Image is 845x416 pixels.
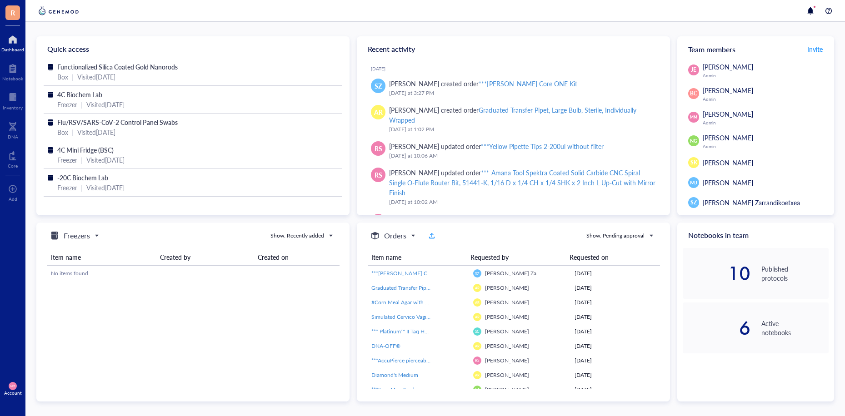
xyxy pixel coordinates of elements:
[485,386,529,393] span: [PERSON_NAME]
[1,32,24,52] a: Dashboard
[57,155,77,165] div: Freezer
[677,36,834,62] div: Team members
[384,230,406,241] h5: Orders
[4,390,22,396] div: Account
[575,357,656,365] div: [DATE]
[690,179,697,187] span: MJ
[683,321,750,335] div: 6
[807,45,823,54] span: Invite
[371,327,465,336] a: *** Platinum™ II Taq Hot-Start DNA Polymerase
[703,158,753,167] span: [PERSON_NAME]
[485,298,529,306] span: [PERSON_NAME]
[57,118,178,127] span: Flu/RSV/SARS-CoV-2 Control Panel Swabs
[703,120,829,125] div: Admin
[371,386,465,394] a: ***Sera-Mag Beads
[389,105,636,124] div: Graduated Transfer Pipet, Large Bulb, Sterile, Individually Wrapped
[51,269,336,277] div: No items found
[81,183,83,193] div: |
[575,298,656,307] div: [DATE]
[375,144,382,154] span: RS
[371,313,447,321] span: Simulated Cervico Vaginal Fluid
[475,315,480,319] span: AR
[566,249,653,266] th: Requested on
[467,249,566,266] th: Requested by
[575,269,656,277] div: [DATE]
[364,101,663,138] a: AR[PERSON_NAME] created orderGraduated Transfer Pipet, Large Bulb, Sterile, Individually Wrapped[...
[389,105,655,125] div: [PERSON_NAME] created order
[371,313,465,321] a: Simulated Cervico Vaginal Fluid
[690,158,697,167] span: SK
[575,327,656,336] div: [DATE]
[371,269,456,277] span: ***[PERSON_NAME] Core ONE Kit
[36,36,350,62] div: Quick access
[57,145,114,154] span: 4C Mini Fridge (BSC)
[57,99,77,109] div: Freezer
[57,183,77,193] div: Freezer
[703,96,829,102] div: Admin
[485,342,529,350] span: [PERSON_NAME]
[374,107,383,117] span: AR
[47,249,156,266] th: Item name
[703,198,800,207] span: [PERSON_NAME] Zarrandikoetxea
[703,178,753,187] span: [PERSON_NAME]
[371,342,465,350] a: DNA-OFF®
[690,89,697,98] span: BC
[8,163,18,168] div: Core
[475,388,480,391] span: NG
[371,371,418,379] span: Diamond's Medium
[36,5,81,16] img: genemod-logo
[86,183,125,193] div: Visited [DATE]
[57,62,178,71] span: Functionalized Silica Coated Gold Nanorods
[368,249,467,266] th: Item name
[371,284,530,292] span: Graduated Transfer Pipet, Large Bulb, Sterile, Individually Wrapped
[586,232,645,240] div: Show: Pending approval
[2,76,23,81] div: Notebook
[254,249,340,266] th: Created on
[357,36,670,62] div: Recent activity
[81,155,83,165] div: |
[371,298,490,306] span: #Corn Meal Agar with Tween® 80 Plate, Deep Fill
[8,149,18,168] a: Core
[475,286,480,290] span: AR
[475,300,480,304] span: AR
[475,329,480,334] span: SC
[86,155,125,165] div: Visited [DATE]
[485,284,529,292] span: [PERSON_NAME]
[703,109,753,119] span: [PERSON_NAME]
[389,168,655,198] div: [PERSON_NAME] updated order
[690,198,697,207] span: SZ
[3,90,23,110] a: Inventory
[485,327,529,335] span: [PERSON_NAME]
[575,371,656,379] div: [DATE]
[72,127,74,137] div: |
[270,232,324,240] div: Show: Recently added
[807,42,823,56] button: Invite
[479,79,577,88] div: ***[PERSON_NAME] Core ONE Kit
[485,313,529,321] span: [PERSON_NAME]
[364,75,663,101] a: SZ[PERSON_NAME] created order***[PERSON_NAME] Core ONE Kit[DATE] at 3:27 PM
[481,142,603,151] div: ***Yellow Pipette Tips 2-200ul without filter
[690,137,697,144] span: NG
[1,47,24,52] div: Dashboard
[389,168,655,197] div: *** Amana Tool Spektra Coated Solid Carbide CNC Spiral Single O-Flute Router Bit, 51441-K, 1/16 D...
[389,151,655,160] div: [DATE] at 10:06 AM
[575,342,656,350] div: [DATE]
[10,385,15,387] span: MM
[77,127,115,137] div: Visited [DATE]
[703,133,753,142] span: [PERSON_NAME]
[3,105,23,110] div: Inventory
[10,7,15,18] span: R
[8,119,18,139] a: DNA
[475,271,480,276] span: SZ
[371,371,465,379] a: Diamond's Medium
[371,386,417,393] span: ***Sera-Mag Beads
[2,61,23,81] a: Notebook
[81,99,83,109] div: |
[475,344,480,348] span: AR
[57,173,108,182] span: -20C Biochem Lab
[485,269,569,277] span: [PERSON_NAME] Zarrandikoetxea
[761,264,829,282] div: Published protocols
[485,371,529,379] span: [PERSON_NAME]
[389,125,655,134] div: [DATE] at 1:02 PM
